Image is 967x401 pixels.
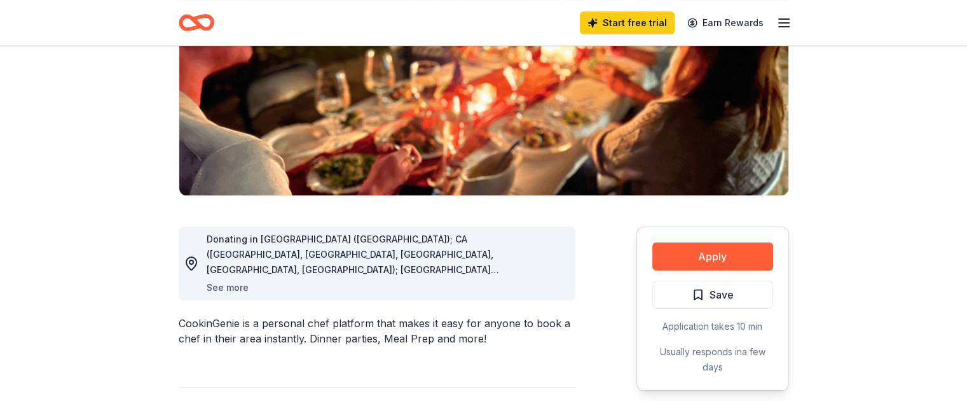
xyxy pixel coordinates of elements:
a: Earn Rewards [680,11,771,34]
span: Save [710,286,734,303]
div: CookinGenie is a personal chef platform that makes it easy for anyone to book a chef in their are... [179,316,575,346]
a: Home [179,8,214,38]
div: Application takes 10 min [652,319,773,334]
button: Save [652,281,773,309]
button: Apply [652,243,773,271]
div: Usually responds in a few days [652,344,773,375]
a: Start free trial [580,11,675,34]
button: See more [207,280,249,295]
